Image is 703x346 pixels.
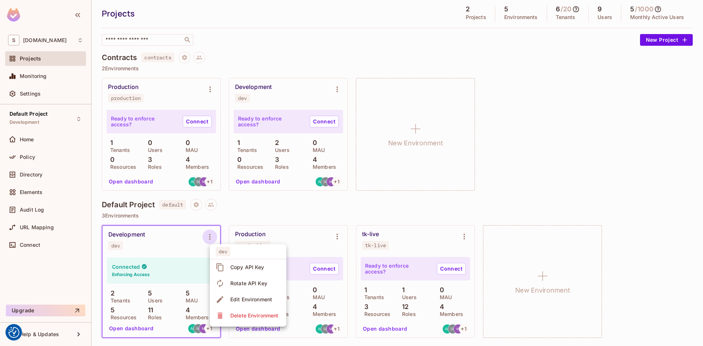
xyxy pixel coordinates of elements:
[230,296,272,303] div: Edit Environment
[230,280,267,287] div: Rotate API Key
[230,312,278,319] div: Delete Environment
[8,327,19,338] img: Revisit consent button
[8,327,19,338] button: Consent Preferences
[230,264,264,271] div: Copy API Key
[216,247,230,256] span: dev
